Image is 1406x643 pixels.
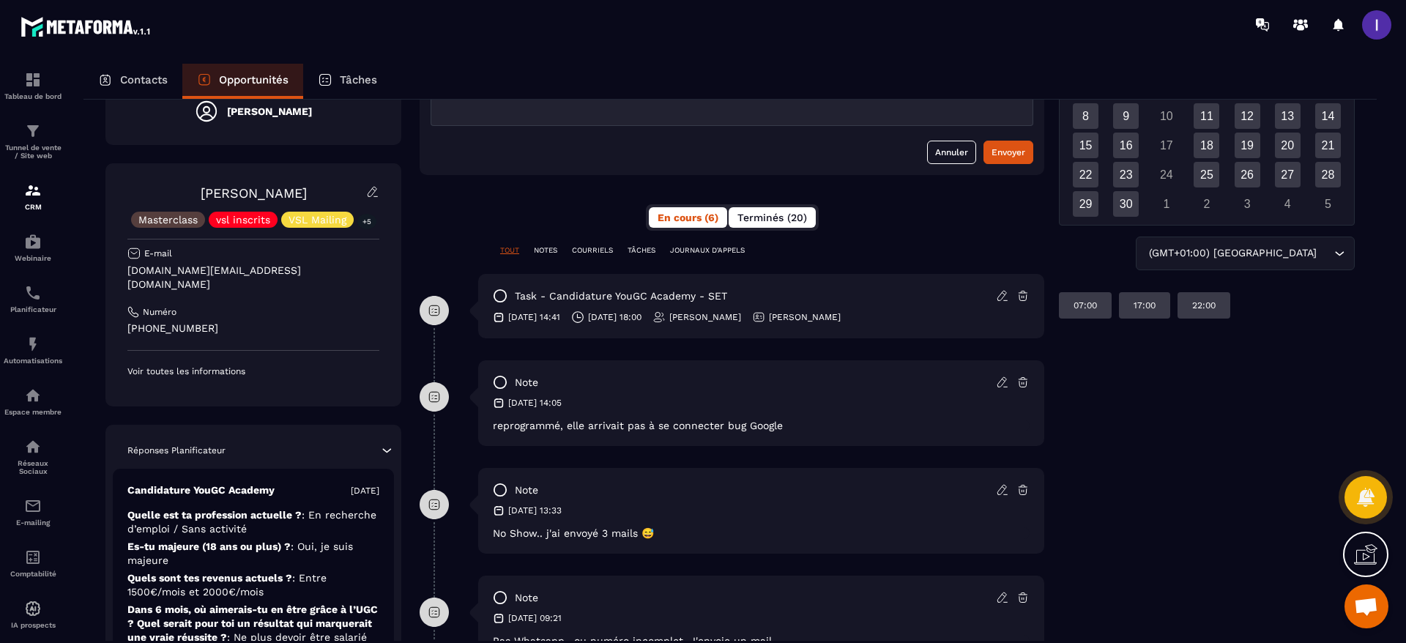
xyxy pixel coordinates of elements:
p: Webinaire [4,254,62,262]
img: automations [24,600,42,617]
p: Automatisations [4,357,62,365]
span: (GMT+01:00) [GEOGRAPHIC_DATA] [1145,245,1320,261]
button: En cours (6) [649,207,727,228]
div: 12 [1235,103,1260,129]
div: 17 [1153,133,1179,158]
div: 4 [1275,191,1301,217]
p: +5 [357,214,376,229]
p: [DATE] 18:00 [588,311,641,323]
p: Tunnel de vente / Site web [4,144,62,160]
img: email [24,497,42,515]
a: automationsautomationsEspace membre [4,376,62,427]
div: 23 [1113,162,1139,187]
p: [PHONE_NUMBER] [127,321,379,335]
p: [DATE] 14:05 [508,397,562,409]
p: Quelle est ta profession actuelle ? [127,508,379,536]
button: Terminés (20) [729,207,816,228]
p: Planificateur [4,305,62,313]
div: 14 [1315,103,1341,129]
div: 2 [1194,191,1219,217]
a: automationsautomationsWebinaire [4,222,62,273]
a: accountantaccountantComptabilité [4,538,62,589]
p: [DATE] 09:21 [508,612,562,624]
div: 15 [1073,133,1098,158]
div: 16 [1113,133,1139,158]
div: 3 [1235,191,1260,217]
p: Opportunités [219,73,289,86]
button: Envoyer [983,141,1033,164]
p: [DATE] 13:33 [508,505,562,516]
p: 17:00 [1134,300,1156,311]
div: 21 [1315,133,1341,158]
p: IA prospects [4,621,62,629]
a: schedulerschedulerPlanificateur [4,273,62,324]
div: 18 [1194,133,1219,158]
p: Quels sont tes revenus actuels ? [127,571,379,599]
div: 27 [1275,162,1301,187]
img: logo [21,13,152,40]
p: Numéro [143,306,176,318]
p: Tableau de bord [4,92,62,100]
a: formationformationCRM [4,171,62,222]
input: Search for option [1320,245,1331,261]
p: reprogrammé, elle arrivait pas à se connecter bug Google [493,420,1030,431]
div: 11 [1194,103,1219,129]
a: Ouvrir le chat [1344,584,1388,628]
p: [DATE] 14:41 [508,311,560,323]
div: 28 [1315,162,1341,187]
p: Réseaux Sociaux [4,459,62,475]
p: E-mailing [4,519,62,527]
p: Es-tu majeure (18 ans ou plus) ? [127,540,379,568]
p: [DATE] [351,485,379,497]
p: VSL Mailing [289,215,346,225]
a: Opportunités [182,64,303,99]
span: Terminés (20) [737,212,807,223]
img: accountant [24,549,42,566]
p: TOUT [500,245,519,256]
div: Envoyer [992,145,1025,160]
p: No Show.. j'ai envoyé 3 mails 😅 [493,527,1030,539]
p: Masterclass [138,215,198,225]
img: automations [24,335,42,353]
div: 9 [1113,103,1139,129]
a: Tâches [303,64,392,99]
div: 13 [1275,103,1301,129]
a: formationformationTunnel de vente / Site web [4,111,62,171]
div: Calendar wrapper [1065,44,1348,217]
img: social-network [24,438,42,456]
p: note [515,591,538,605]
p: task - Candidature YouGC Academy - SET [515,289,727,303]
img: formation [24,182,42,199]
a: [PERSON_NAME] [201,185,307,201]
img: scheduler [24,284,42,302]
a: Contacts [83,64,182,99]
div: 22 [1073,162,1098,187]
p: 22:00 [1192,300,1216,311]
img: formation [24,71,42,89]
p: Candidature YouGC Academy [127,483,275,497]
p: NOTES [534,245,557,256]
div: Search for option [1136,237,1355,270]
div: 5 [1315,191,1341,217]
p: Tâches [340,73,377,86]
p: TÂCHES [628,245,655,256]
div: 26 [1235,162,1260,187]
div: 30 [1113,191,1139,217]
div: Calendar days [1065,74,1348,217]
button: Annuler [927,141,976,164]
a: automationsautomationsAutomatisations [4,324,62,376]
div: 29 [1073,191,1098,217]
p: Voir toutes les informations [127,365,379,377]
a: social-networksocial-networkRéseaux Sociaux [4,427,62,486]
div: 20 [1275,133,1301,158]
h5: [PERSON_NAME] [227,105,312,117]
img: automations [24,387,42,404]
p: [PERSON_NAME] [769,311,841,323]
p: COURRIELS [572,245,613,256]
div: 8 [1073,103,1098,129]
p: JOURNAUX D'APPELS [670,245,745,256]
p: 07:00 [1074,300,1097,311]
p: E-mail [144,248,172,259]
div: 19 [1235,133,1260,158]
a: formationformationTableau de bord [4,60,62,111]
